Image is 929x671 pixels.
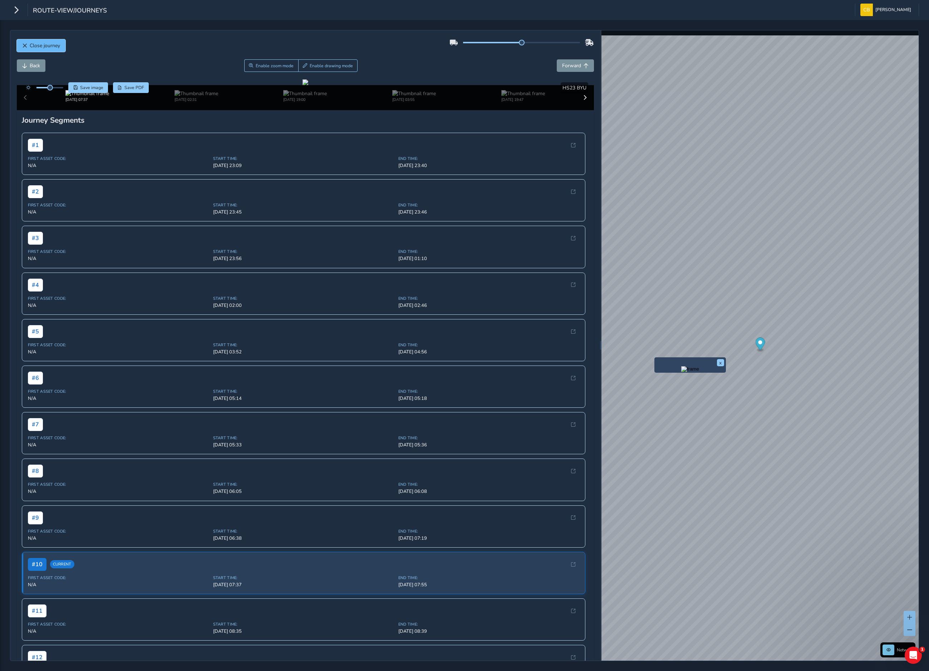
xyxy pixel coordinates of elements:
span: End Time: [398,156,579,161]
span: N/A [28,349,209,355]
span: Start Time: [213,342,394,348]
button: Zoom [244,59,298,72]
span: [DATE] 07:55 [398,582,579,588]
span: [DATE] 05:14 [213,395,394,402]
span: [DATE] 07:19 [398,535,579,542]
span: Start Time: [213,249,394,254]
span: Start Time: [213,622,394,627]
div: [DATE] 19:00 [283,97,327,102]
span: # 11 [28,604,46,617]
span: HS23 BYU [562,84,586,91]
span: Forward [562,62,581,69]
span: N/A [28,442,209,448]
span: End Time: [398,622,579,627]
span: Start Time: [213,529,394,534]
span: First Asset Code: [28,202,209,208]
span: [DATE] 01:10 [398,255,579,262]
span: N/A [28,535,209,542]
span: [DATE] 08:35 [213,628,394,635]
button: x [717,359,724,366]
span: N/A [28,302,209,309]
div: Journey Segments [22,115,589,125]
span: [DATE] 05:36 [398,442,579,448]
span: [DATE] 05:33 [213,442,394,448]
span: [DATE] 23:40 [398,162,579,169]
span: [DATE] 23:09 [213,162,394,169]
button: PDF [113,82,149,93]
span: # 1 [28,139,43,152]
span: Enable zoom mode [256,63,294,69]
span: First Asset Code: [28,622,209,627]
span: End Time: [398,202,579,208]
button: Save [68,82,108,93]
span: N/A [28,628,209,635]
img: Thumbnail frame [175,90,218,97]
span: End Time: [398,529,579,534]
span: N/A [28,255,209,262]
span: [DATE] 23:56 [213,255,394,262]
div: [DATE] 07:37 [65,97,109,102]
span: N/A [28,582,209,588]
img: Thumbnail frame [501,90,545,97]
span: N/A [28,488,209,495]
span: 1 [919,647,925,652]
span: First Asset Code: [28,482,209,487]
span: [DATE] 02:46 [398,302,579,309]
span: Close journey [30,42,60,49]
span: End Time: [398,482,579,487]
span: First Asset Code: [28,529,209,534]
span: N/A [28,395,209,402]
span: First Asset Code: [28,575,209,581]
img: diamond-layout [860,4,873,16]
span: [DATE] 23:46 [398,209,579,215]
span: # 4 [28,279,43,292]
span: # 9 [28,511,43,524]
span: Save PDF [124,85,144,90]
button: Close journey [17,39,65,52]
img: Thumbnail frame [65,90,109,97]
span: Start Time: [213,575,394,581]
span: [DATE] 04:56 [398,349,579,355]
div: Map marker [756,338,765,352]
span: N/A [28,209,209,215]
span: # 8 [28,465,43,477]
span: # 6 [28,372,43,385]
span: Start Time: [213,156,394,161]
span: [DATE] 03:52 [213,349,394,355]
span: [DATE] 08:39 [398,628,579,635]
img: Thumbnail frame [392,90,436,97]
span: First Asset Code: [28,389,209,394]
span: Save image [80,85,103,90]
span: End Time: [398,249,579,254]
img: Thumbnail frame [283,90,327,97]
span: First Asset Code: [28,342,209,348]
span: End Time: [398,389,579,394]
span: End Time: [398,296,579,301]
span: First Asset Code: [28,156,209,161]
button: Preview frame [656,366,724,371]
span: First Asset Code: [28,435,209,441]
span: Enable drawing mode [310,63,353,69]
span: # 5 [28,325,43,338]
span: Start Time: [213,435,394,441]
span: [DATE] 02:00 [213,302,394,309]
span: # 10 [28,558,46,571]
span: [DATE] 05:18 [398,395,579,402]
span: [DATE] 06:08 [398,488,579,495]
div: [DATE] 02:31 [175,97,218,102]
span: N/A [28,162,209,169]
button: [PERSON_NAME] [860,4,914,16]
span: End Time: [398,342,579,348]
span: [DATE] 06:05 [213,488,394,495]
span: # 3 [28,232,43,245]
span: First Asset Code: [28,249,209,254]
img: frame [681,366,699,372]
span: [DATE] 23:45 [213,209,394,215]
span: End Time: [398,435,579,441]
span: # 7 [28,418,43,431]
span: # 2 [28,185,43,198]
div: [DATE] 03:55 [392,97,436,102]
span: [DATE] 06:38 [213,535,394,542]
button: Draw [298,59,358,72]
iframe: Intercom live chat [905,647,922,664]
